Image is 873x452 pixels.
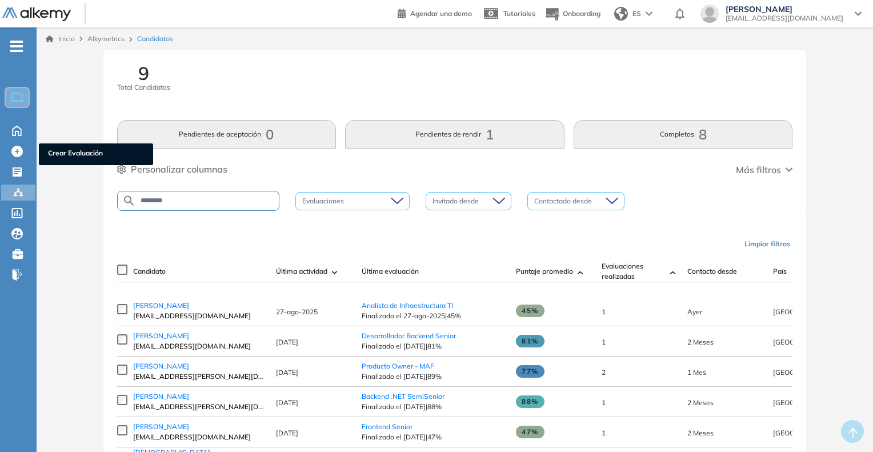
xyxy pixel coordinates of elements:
span: [PERSON_NAME] [726,5,843,14]
span: 18-jun-2025 [687,429,714,437]
span: 19-jun-2025 [687,398,714,407]
span: [PERSON_NAME] [133,392,189,401]
span: [GEOGRAPHIC_DATA] [773,338,844,346]
img: SEARCH_ALT [122,194,136,208]
a: Backend .NET SemiSenior [362,392,444,401]
span: [GEOGRAPHIC_DATA] [773,398,844,407]
span: [DATE] [276,368,298,377]
a: [PERSON_NAME] [133,361,265,371]
span: Contacto desde [687,266,737,277]
span: Última actividad [276,266,327,277]
span: [EMAIL_ADDRESS][DOMAIN_NAME] [133,311,265,321]
span: [EMAIL_ADDRESS][PERSON_NAME][DOMAIN_NAME] [133,371,265,382]
a: Frontend Senior [362,422,413,431]
a: [PERSON_NAME] [133,331,265,341]
span: Última evaluación [362,266,419,277]
span: 81% [516,335,544,347]
span: Puntaje promedio [516,266,573,277]
span: 9 [138,64,149,82]
a: Producto Owner - MAF [362,362,434,370]
span: 1 [602,429,606,437]
span: Evaluaciones realizadas [602,261,666,282]
span: ES [632,9,641,19]
span: [PERSON_NAME] [133,362,189,370]
span: Más filtros [736,163,781,177]
span: [EMAIL_ADDRESS][PERSON_NAME][DOMAIN_NAME] [133,402,265,412]
span: 77% [516,365,544,378]
img: [missing "en.ARROW_ALT" translation] [332,271,338,274]
span: País [773,266,787,277]
span: Tutoriales [503,9,535,18]
button: Completos8 [574,120,793,149]
img: [missing "en.ARROW_ALT" translation] [670,271,676,274]
span: [PERSON_NAME] [133,301,189,310]
span: [DATE] [276,398,298,407]
img: [missing "en.ARROW_ALT" translation] [578,271,583,274]
span: 1 [602,338,606,346]
span: 88% [516,395,544,408]
span: 1 [602,307,606,316]
span: 26-ago-2025 [687,307,702,316]
button: Pendientes de rendir1 [345,120,564,149]
a: Agendar una demo [398,6,472,19]
span: [GEOGRAPHIC_DATA] [773,307,844,316]
a: Inicio [46,34,75,44]
a: [PERSON_NAME] [133,422,265,432]
span: [GEOGRAPHIC_DATA] [773,429,844,437]
i: - [10,45,23,47]
span: 02-jul-2025 [687,368,706,377]
span: [GEOGRAPHIC_DATA] [773,368,844,377]
span: 25-jun-2025 [687,338,714,346]
img: arrow [646,11,652,16]
span: Onboarding [563,9,600,18]
button: Onboarding [544,2,600,26]
img: Logo [2,7,71,22]
button: Personalizar columnas [117,162,227,176]
span: 47% [516,426,544,438]
span: 1 [602,398,606,407]
span: 2 [602,368,606,377]
span: Finalizado el [DATE] | 88% [362,402,504,412]
span: Finalizado el [DATE] | 81% [362,341,504,351]
span: [PERSON_NAME] [133,331,189,340]
button: Más filtros [736,163,792,177]
span: Personalizar columnas [131,162,227,176]
span: [DATE] [276,429,298,437]
a: [PERSON_NAME] [133,301,265,311]
span: Candidato [133,266,166,277]
span: Total Candidatos [117,82,170,93]
span: [EMAIL_ADDRESS][DOMAIN_NAME] [133,432,265,442]
span: 45% [516,305,544,317]
span: Agendar una demo [410,9,472,18]
span: Candidatos [137,34,173,44]
button: Limpiar filtros [740,234,795,254]
span: Finalizado el 27-ago-2025 | 45% [362,311,504,321]
img: world [614,7,628,21]
span: [EMAIL_ADDRESS][DOMAIN_NAME] [133,341,265,351]
a: Analista de Infraestructura TI [362,301,453,310]
button: Pendientes de aceptación0 [117,120,337,149]
span: [DATE] [276,338,298,346]
span: [EMAIL_ADDRESS][DOMAIN_NAME] [726,14,843,23]
span: Finalizado el [DATE] | 47% [362,432,504,442]
span: Finalizado el [DATE] | 89% [362,371,504,382]
a: Desarrollador Backend Senior [362,331,456,340]
span: [PERSON_NAME] [133,422,189,431]
a: [PERSON_NAME] [133,391,265,402]
span: Crear Evaluación [48,148,144,161]
span: Alkymetrics [87,34,125,43]
span: 27-ago-2025 [276,307,318,316]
